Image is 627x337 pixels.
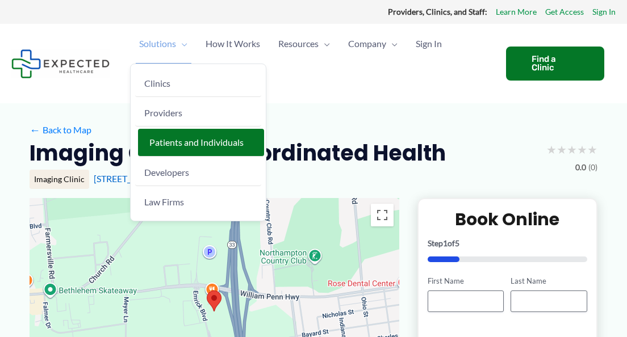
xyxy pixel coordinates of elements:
[339,24,407,64] a: CompanyMenu Toggle
[135,159,261,186] a: Developers
[135,99,261,127] a: Providers
[269,24,339,64] a: ResourcesMenu Toggle
[416,24,442,64] span: Sign In
[455,238,459,248] span: 5
[144,196,184,207] span: Law Firms
[206,24,260,64] span: How It Works
[557,139,567,160] span: ★
[130,24,495,103] nav: Primary Site Navigation
[135,188,261,215] a: Law Firms
[407,24,451,64] a: Sign In
[428,208,587,230] h2: Book Online
[11,49,110,78] img: Expected Healthcare Logo - side, dark font, small
[428,276,504,287] label: First Name
[197,24,269,64] a: How It Works
[130,24,197,64] a: SolutionsMenu Toggle
[278,24,319,64] span: Resources
[144,78,170,89] span: Clinics
[30,121,91,138] a: ←Back to Map
[30,170,89,189] div: Imaging Clinic
[138,129,264,156] a: Patients and Individuals
[443,238,448,248] span: 1
[592,5,616,19] a: Sign In
[144,107,182,118] span: Providers
[144,167,189,178] span: Developers
[176,24,187,64] span: Menu Toggle
[139,24,176,64] span: Solutions
[575,160,586,175] span: 0.0
[587,139,597,160] span: ★
[511,276,587,287] label: Last Name
[371,204,394,226] button: Toggle fullscreen view
[428,239,587,247] p: Step of
[577,139,587,160] span: ★
[135,70,261,97] a: Clinics
[30,139,446,167] h2: Imaging Center – Coordinated Health
[388,7,487,16] strong: Providers, Clinics, and Staff:
[496,5,537,19] a: Learn More
[588,160,597,175] span: (0)
[567,139,577,160] span: ★
[546,139,557,160] span: ★
[130,64,181,103] a: Register
[506,47,604,81] a: Find a Clinic
[545,5,584,19] a: Get Access
[386,24,398,64] span: Menu Toggle
[30,124,40,135] span: ←
[319,24,330,64] span: Menu Toggle
[348,24,386,64] span: Company
[149,137,244,148] span: Patients and Individuals
[94,173,244,184] a: [STREET_ADDRESS][PERSON_NAME]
